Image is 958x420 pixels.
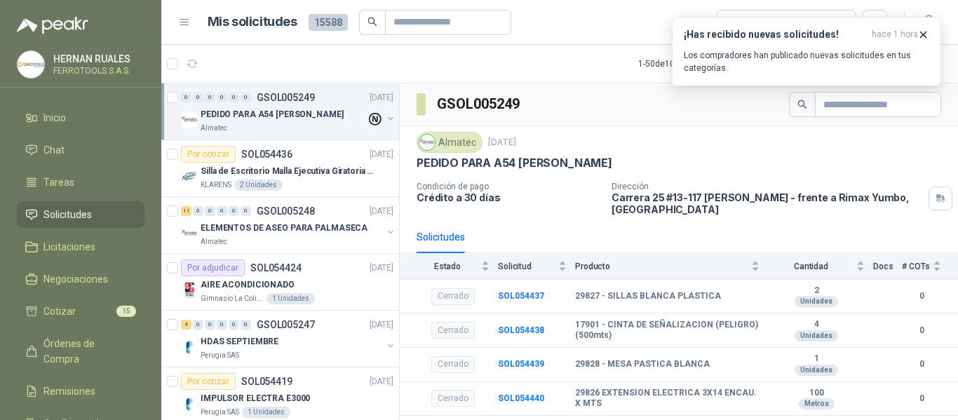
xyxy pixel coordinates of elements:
p: Los compradores han publicado nuevas solicitudes en tus categorías. [684,49,929,74]
h1: Mis solicitudes [208,12,297,32]
div: 0 [241,206,251,216]
a: SOL054440 [498,393,544,403]
div: Cerrado [431,356,475,373]
p: Condición de pago [417,182,600,191]
p: FERROTOOLS S.A.S. [53,67,141,75]
div: Unidades [795,365,838,376]
p: [DATE] [370,262,393,275]
span: Chat [43,142,65,158]
div: 0 [241,93,251,102]
a: Por adjudicarSOL054424[DATE] Company LogoAIRE ACONDICIONADOGimnasio La Colina1 Unidades [161,254,399,311]
span: search [367,17,377,27]
span: hace 1 hora [872,29,918,41]
img: Logo peakr [17,17,88,34]
a: Licitaciones [17,233,144,260]
span: 15588 [309,14,348,31]
div: Unidades [795,296,838,307]
div: Metros [799,398,835,409]
span: Negociaciones [43,271,108,287]
span: Licitaciones [43,239,95,255]
b: 29827 - SILLAS BLANCA PLASTICA [575,291,721,302]
a: Tareas [17,169,144,196]
a: 11 0 0 0 0 0 GSOL005248[DATE] Company LogoELEMENTOS DE ASEO PARA PALMASECAAlmatec [181,203,396,248]
a: SOL054438 [498,325,544,335]
th: Producto [575,253,768,279]
div: 0 [205,320,215,330]
a: 0 0 0 0 0 0 GSOL005249[DATE] Company LogoPEDIDO PARA A54 [PERSON_NAME]Almatec [181,89,396,134]
p: Dirección [612,182,923,191]
b: 0 [902,290,941,303]
div: 0 [217,206,227,216]
a: Solicitudes [17,201,144,228]
p: Carrera 25 #13-117 [PERSON_NAME] - frente a Rimax Yumbo , [GEOGRAPHIC_DATA] [612,191,923,215]
span: 15 [116,306,136,317]
span: Remisiones [43,384,95,399]
b: 0 [902,324,941,337]
div: 0 [193,206,203,216]
a: 4 0 0 0 0 0 GSOL005247[DATE] Company LogoHDAS SEPTIEMBREPerugia SAS [181,316,396,361]
div: 0 [229,206,239,216]
a: Órdenes de Compra [17,330,144,372]
b: 29826 EXTENSION ELECTRICA 3X14 ENCAU. X MTS [575,388,760,409]
p: Almatec [201,236,227,248]
th: Cantidad [768,253,873,279]
a: Chat [17,137,144,163]
div: 1 Unidades [267,293,315,304]
img: Company Logo [181,395,198,412]
div: Unidades [795,330,838,341]
p: [DATE] [370,318,393,332]
p: [DATE] [370,375,393,388]
p: [DATE] [370,148,393,161]
p: Perugia SAS [201,350,239,361]
b: 1 [768,353,865,365]
p: Crédito a 30 días [417,191,600,203]
div: Por cotizar [181,146,236,163]
img: Company Logo [419,135,435,150]
b: 4 [768,319,865,330]
b: 2 [768,285,865,297]
div: 0 [181,93,191,102]
img: Company Logo [181,282,198,299]
div: 0 [205,93,215,102]
div: 1 - 50 de 10187 [638,53,734,75]
b: 0 [902,392,941,405]
th: # COTs [902,253,958,279]
p: [DATE] [370,205,393,218]
a: Por cotizarSOL054436[DATE] Company LogoSilla de Escritorio Malla Ejecutiva Giratoria Cromada con ... [161,140,399,197]
div: 0 [241,320,251,330]
p: PEDIDO PARA A54 [PERSON_NAME] [201,108,344,121]
div: Solicitudes [417,229,465,245]
div: 0 [193,320,203,330]
p: GSOL005249 [257,93,315,102]
div: Cerrado [431,390,475,407]
p: Silla de Escritorio Malla Ejecutiva Giratoria Cromada con Reposabrazos Fijo Negra [201,165,375,178]
span: Solicitudes [43,207,92,222]
p: GSOL005247 [257,320,315,330]
div: Cerrado [431,322,475,339]
button: ¡Has recibido nuevas solicitudes!hace 1 hora Los compradores han publicado nuevas solicitudes en ... [672,17,941,86]
p: SOL054419 [241,377,292,386]
img: Company Logo [181,168,198,185]
span: Inicio [43,110,66,126]
div: 11 [181,206,191,216]
span: Órdenes de Compra [43,336,131,367]
b: 0 [902,358,941,371]
a: Inicio [17,104,144,131]
p: HERNAN RUALES [53,54,141,64]
img: Company Logo [181,339,198,355]
th: Solicitud [498,253,575,279]
p: ELEMENTOS DE ASEO PARA PALMASECA [201,222,367,235]
img: Company Logo [181,111,198,128]
p: Perugia SAS [201,407,239,418]
div: Por cotizar [181,373,236,390]
p: GSOL005248 [257,206,315,216]
p: AIRE ACONDICIONADO [201,278,295,292]
img: Company Logo [18,51,44,78]
span: Estado [417,262,478,271]
div: 0 [205,206,215,216]
p: Almatec [201,123,227,134]
div: 0 [229,93,239,102]
span: Tareas [43,175,74,190]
